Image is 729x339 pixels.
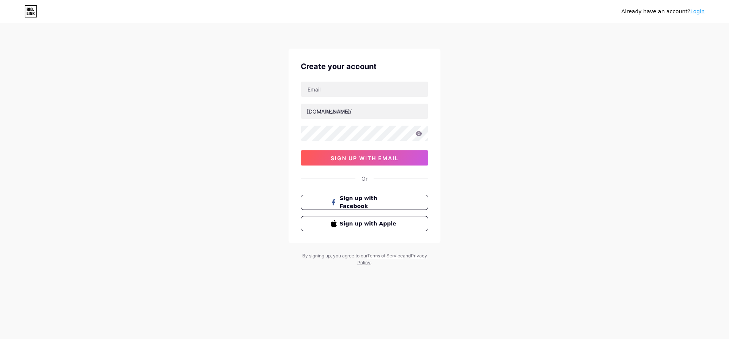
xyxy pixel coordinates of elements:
[367,253,403,259] a: Terms of Service
[331,155,399,161] span: sign up with email
[690,8,705,14] a: Login
[307,107,352,115] div: [DOMAIN_NAME]/
[301,195,428,210] button: Sign up with Facebook
[301,82,428,97] input: Email
[301,216,428,231] button: Sign up with Apple
[340,194,399,210] span: Sign up with Facebook
[301,61,428,72] div: Create your account
[622,8,705,16] div: Already have an account?
[301,104,428,119] input: username
[301,150,428,166] button: sign up with email
[340,220,399,228] span: Sign up with Apple
[361,175,368,183] div: Or
[300,252,429,266] div: By signing up, you agree to our and .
